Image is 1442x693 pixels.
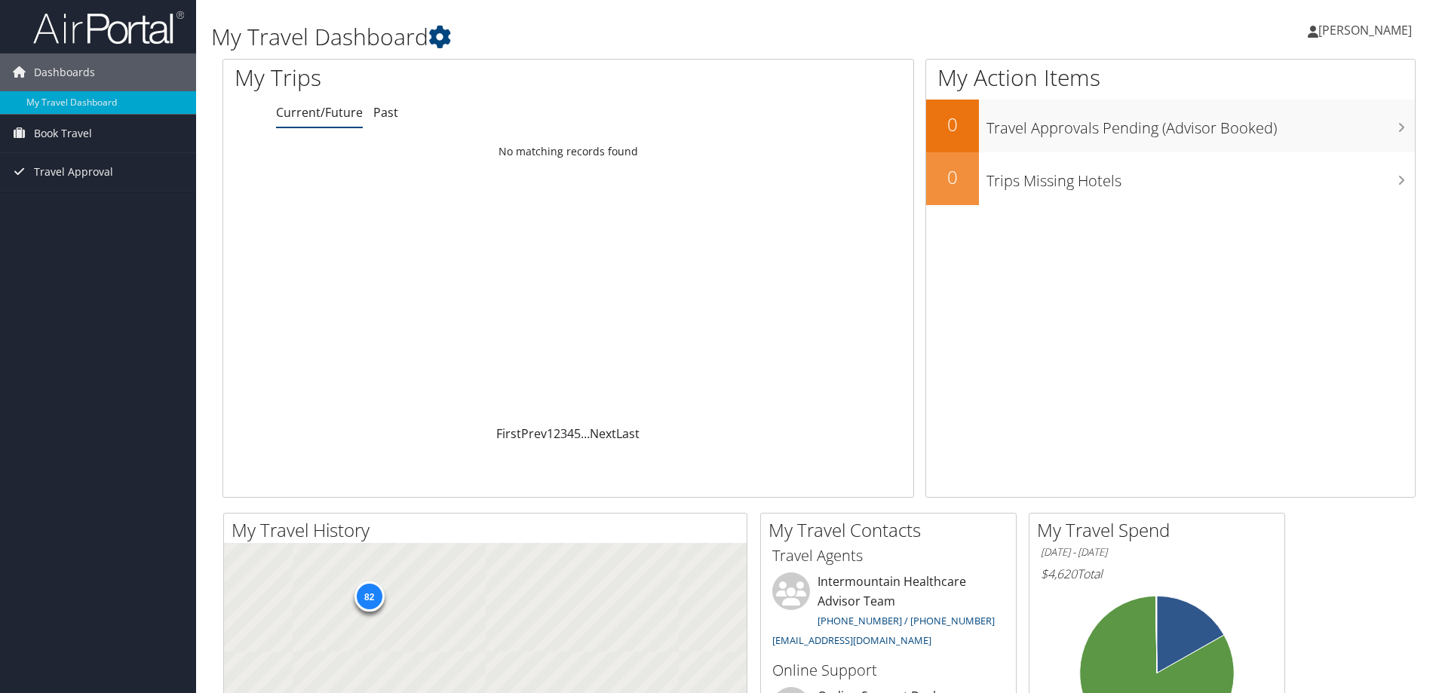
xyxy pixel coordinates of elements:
h2: 0 [926,112,979,137]
span: $4,620 [1041,566,1077,582]
h3: Travel Agents [772,545,1005,566]
h3: Trips Missing Hotels [986,163,1415,192]
a: 2 [554,425,560,442]
span: Book Travel [34,115,92,152]
h3: Online Support [772,660,1005,681]
h2: My Travel Contacts [769,517,1016,543]
span: … [581,425,590,442]
a: 5 [574,425,581,442]
h3: Travel Approvals Pending (Advisor Booked) [986,110,1415,139]
h2: My Travel History [232,517,747,543]
div: 82 [354,581,384,611]
span: Dashboards [34,54,95,91]
img: airportal-logo.png [33,10,184,45]
a: 1 [547,425,554,442]
a: Prev [521,425,547,442]
h1: My Trips [235,62,615,94]
a: Past [373,104,398,121]
h1: My Action Items [926,62,1415,94]
a: First [496,425,521,442]
a: [PERSON_NAME] [1308,8,1427,53]
a: [PHONE_NUMBER] / [PHONE_NUMBER] [818,614,995,627]
a: Last [616,425,640,442]
a: 4 [567,425,574,442]
h2: 0 [926,164,979,190]
a: Current/Future [276,104,363,121]
h2: My Travel Spend [1037,517,1284,543]
span: Travel Approval [34,153,113,191]
h1: My Travel Dashboard [211,21,1022,53]
a: 0Travel Approvals Pending (Advisor Booked) [926,100,1415,152]
h6: Total [1041,566,1273,582]
h6: [DATE] - [DATE] [1041,545,1273,560]
a: [EMAIL_ADDRESS][DOMAIN_NAME] [772,633,931,647]
a: 0Trips Missing Hotels [926,152,1415,205]
a: 3 [560,425,567,442]
span: [PERSON_NAME] [1318,22,1412,38]
td: No matching records found [223,138,913,165]
a: Next [590,425,616,442]
li: Intermountain Healthcare Advisor Team [765,572,1012,653]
